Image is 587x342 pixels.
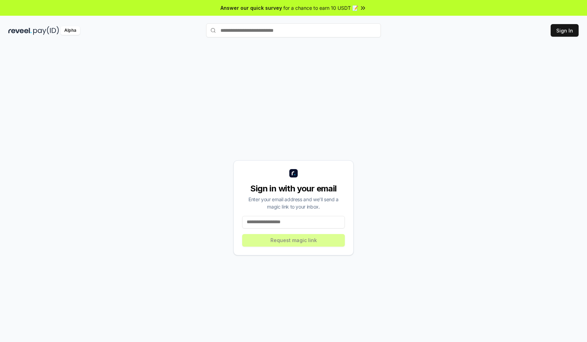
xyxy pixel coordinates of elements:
[242,183,345,194] div: Sign in with your email
[33,26,59,35] img: pay_id
[283,4,358,12] span: for a chance to earn 10 USDT 📝
[289,169,298,177] img: logo_small
[220,4,282,12] span: Answer our quick survey
[60,26,80,35] div: Alpha
[551,24,579,37] button: Sign In
[8,26,32,35] img: reveel_dark
[242,196,345,210] div: Enter your email address and we’ll send a magic link to your inbox.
